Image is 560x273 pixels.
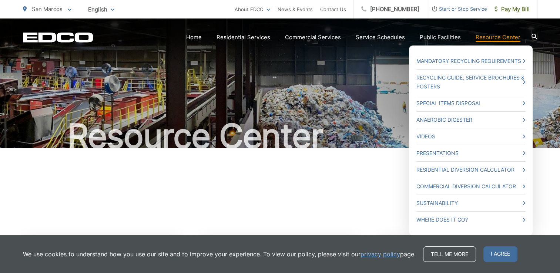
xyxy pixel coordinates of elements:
[476,33,520,42] a: Resource Center
[217,33,270,42] a: Residential Services
[416,182,525,191] a: Commercial Diversion Calculator
[416,115,525,124] a: Anaerobic Digester
[420,33,461,42] a: Public Facilities
[285,33,341,42] a: Commercial Services
[361,250,400,259] a: privacy policy
[83,3,120,16] span: English
[416,132,525,141] a: Videos
[23,250,416,259] p: We use cookies to understand how you use our site and to improve your experience. To view our pol...
[23,32,93,43] a: EDCD logo. Return to the homepage.
[416,165,525,174] a: Residential Diversion Calculator
[416,215,525,224] a: Where Does it Go?
[235,5,270,14] a: About EDCO
[416,73,525,91] a: Recycling Guide, Service Brochures & Posters
[416,57,525,65] a: Mandatory Recycling Requirements
[416,99,525,108] a: Special Items Disposal
[278,5,313,14] a: News & Events
[416,199,525,208] a: Sustainability
[494,5,530,14] span: Pay My Bill
[32,6,63,13] span: San Marcos
[416,149,525,158] a: Presentations
[356,33,405,42] a: Service Schedules
[320,5,346,14] a: Contact Us
[23,118,537,155] h1: Resource Center
[186,33,202,42] a: Home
